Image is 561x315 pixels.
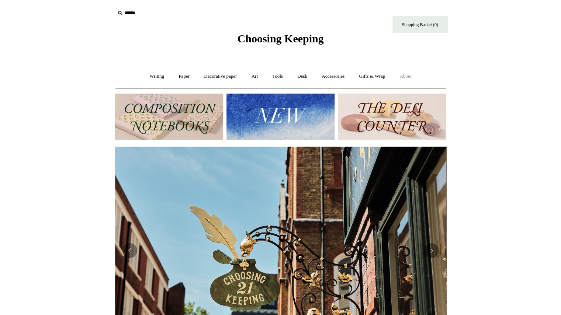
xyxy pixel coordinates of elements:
[197,67,243,86] a: Decorative paper
[237,32,323,45] span: Choosing Keeping
[122,243,137,258] button: Previous
[266,67,290,86] a: Tools
[424,243,439,258] button: Next
[226,94,335,140] img: New.jpg__PID:f73bdf93-380a-4a35-bcfe-7823039498e1
[237,38,323,43] a: Choosing Keeping
[393,67,418,86] a: About
[245,67,264,86] a: Art
[392,16,448,33] a: Shopping Basket (0)
[115,94,223,140] img: 202302 Composition ledgers.jpg__PID:69722ee6-fa44-49dd-a067-31375e5d54ec
[352,67,392,86] a: Gifts & Wrap
[315,67,351,86] a: Accessories
[338,94,446,140] img: The Deli Counter
[143,67,171,86] a: Writing
[291,67,314,86] a: Desk
[172,67,196,86] a: Paper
